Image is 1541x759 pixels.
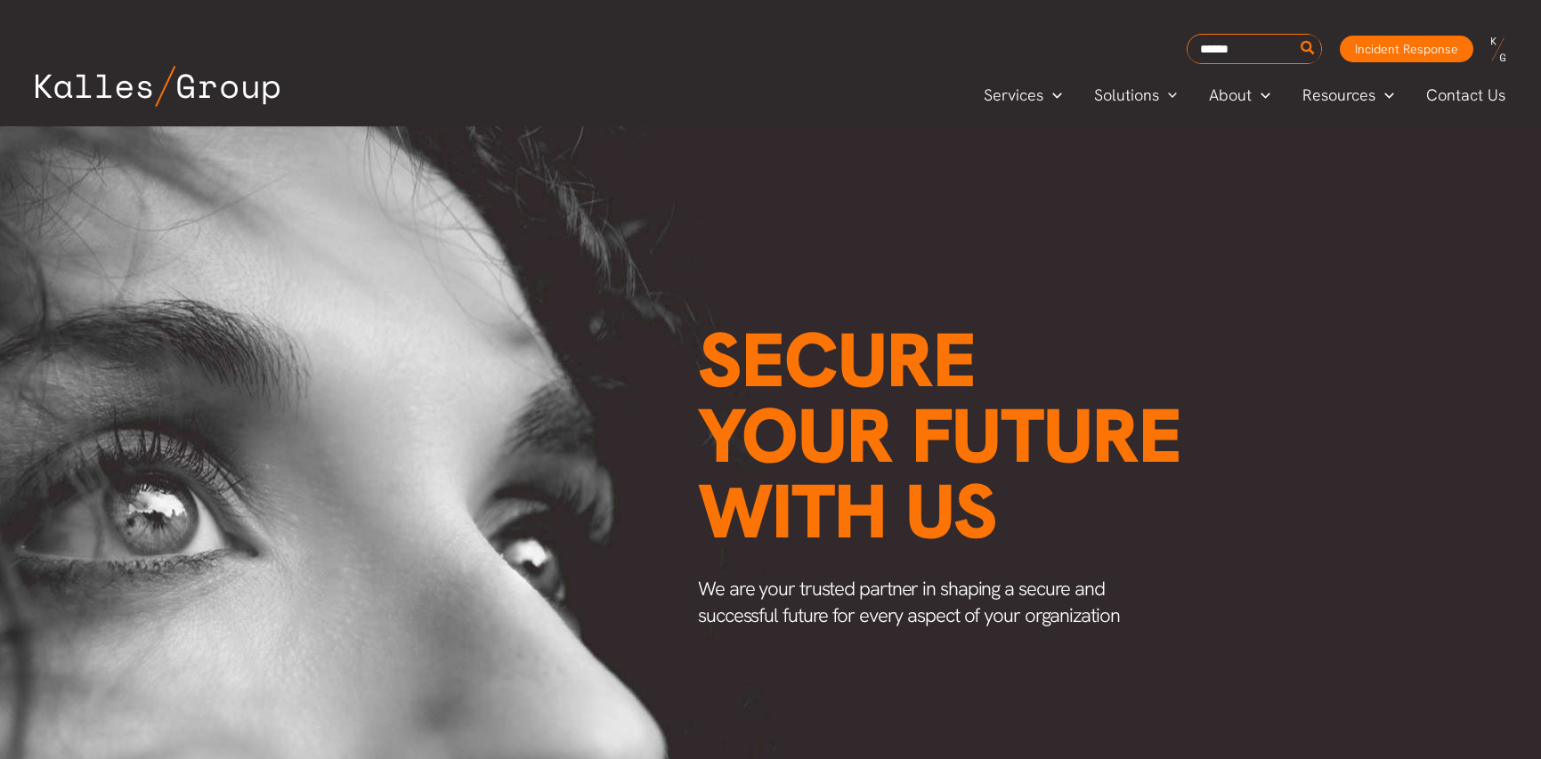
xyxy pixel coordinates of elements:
[36,66,280,107] img: Kalles Group
[1159,82,1178,109] span: Menu Toggle
[1209,82,1252,109] span: About
[1286,82,1410,109] a: ResourcesMenu Toggle
[1375,82,1394,109] span: Menu Toggle
[698,311,1181,561] span: Secure your future with us
[1426,82,1505,109] span: Contact Us
[1340,36,1473,62] a: Incident Response
[1252,82,1270,109] span: Menu Toggle
[1297,35,1319,63] button: Search
[1302,82,1375,109] span: Resources
[968,82,1078,109] a: ServicesMenu Toggle
[698,576,1120,628] span: We are your trusted partner in shaping a secure and successful future for every aspect of your or...
[1078,82,1194,109] a: SolutionsMenu Toggle
[984,82,1043,109] span: Services
[1094,82,1159,109] span: Solutions
[968,80,1523,109] nav: Primary Site Navigation
[1410,82,1523,109] a: Contact Us
[1043,82,1062,109] span: Menu Toggle
[1193,82,1286,109] a: AboutMenu Toggle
